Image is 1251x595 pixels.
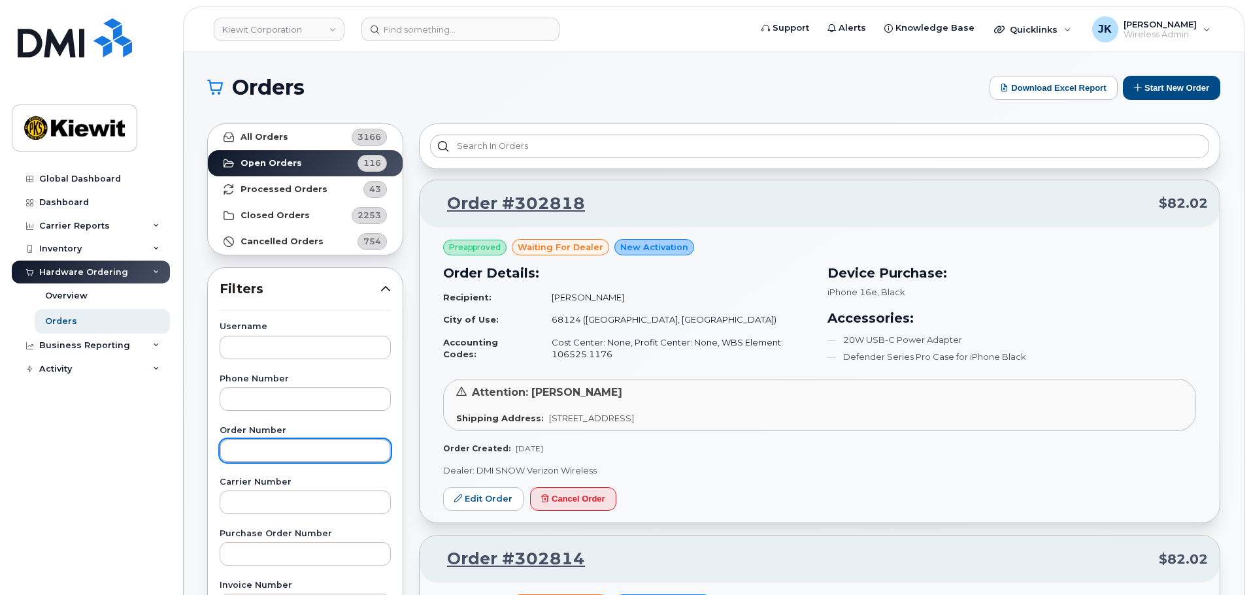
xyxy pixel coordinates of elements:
strong: Recipient: [443,292,492,302]
button: Start New Order [1123,76,1220,100]
a: Processed Orders43 [208,176,403,202]
span: Orders [232,78,305,97]
span: $82.02 [1159,194,1208,213]
button: Cancel Order [530,487,616,511]
strong: City of Use: [443,314,499,325]
span: 2253 [358,209,381,221]
span: 43 [369,183,381,195]
h3: Device Purchase: [827,263,1196,283]
button: Download Excel Report [990,76,1118,100]
strong: Accounting Codes: [443,337,498,360]
label: Order Number [220,426,391,435]
a: Order #302818 [431,192,585,216]
h3: Order Details: [443,263,812,283]
strong: Order Created: [443,443,510,453]
span: New Activation [620,241,688,253]
label: Invoice Number [220,581,391,590]
strong: Closed Orders [241,210,310,221]
label: Phone Number [220,375,391,383]
li: Defender Series Pro Case for iPhone Black [827,351,1196,363]
span: Attention: [PERSON_NAME] [472,386,622,398]
span: Filters [220,280,380,298]
input: Search in orders [430,135,1209,158]
strong: Open Orders [241,158,302,169]
strong: Processed Orders [241,184,327,195]
span: iPhone 16e [827,287,877,297]
span: 116 [363,157,381,169]
iframe: Messenger Launcher [1194,538,1241,585]
span: waiting for dealer [518,241,603,253]
strong: Cancelled Orders [241,236,324,247]
h3: Accessories: [827,308,1196,328]
p: Dealer: DMI SNOW Verizon Wireless [443,464,1196,477]
span: 3166 [358,131,381,143]
li: 20W USB-C Power Adapter [827,334,1196,346]
a: All Orders3166 [208,124,403,150]
span: [STREET_ADDRESS] [549,413,634,423]
td: [PERSON_NAME] [540,286,812,309]
label: Username [220,323,391,331]
label: Purchase Order Number [220,530,391,538]
a: Closed Orders2253 [208,202,403,229]
a: Cancelled Orders754 [208,229,403,255]
strong: All Orders [241,132,288,142]
a: Edit Order [443,487,524,511]
span: Preapproved [449,242,501,253]
td: 68124 ([GEOGRAPHIC_DATA], [GEOGRAPHIC_DATA]) [540,308,812,331]
span: 754 [363,235,381,248]
span: $82.02 [1159,550,1208,569]
td: Cost Center: None, Profit Center: None, WBS Element: 106525.1176 [540,331,812,366]
strong: Shipping Address: [456,413,544,423]
span: [DATE] [516,443,543,453]
span: , Black [877,287,905,297]
a: Order #302814 [431,547,585,571]
a: Open Orders116 [208,150,403,176]
label: Carrier Number [220,478,391,487]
